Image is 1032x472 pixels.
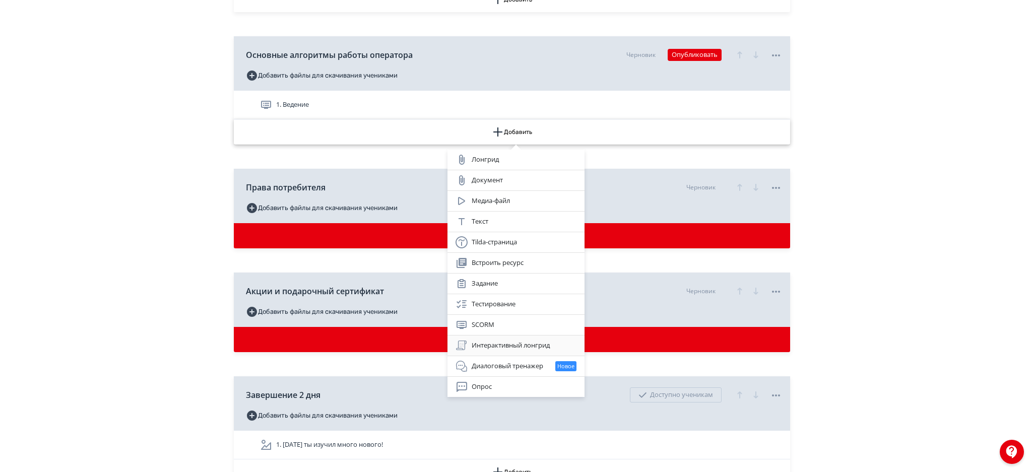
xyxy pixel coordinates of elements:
[456,174,576,186] div: Документ
[456,360,576,372] div: Диалоговый тренажер
[456,236,576,248] div: Tilda-страница
[456,154,576,166] div: Лонгрид
[456,278,576,290] div: Задание
[456,381,576,393] div: Опрос
[456,257,576,269] div: Встроить ресурс
[456,340,576,352] div: Интерактивный лонгрид
[456,195,576,207] div: Медиа-файл
[456,216,576,228] div: Текст
[456,319,576,331] div: SCORM
[456,298,576,310] div: Тестирование
[557,362,574,371] span: Новое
